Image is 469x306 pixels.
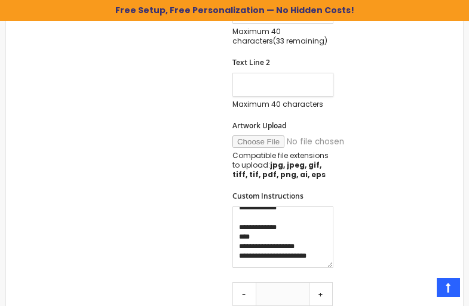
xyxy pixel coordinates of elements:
[232,282,256,306] a: -
[309,282,333,306] a: +
[273,36,327,46] span: (33 remaining)
[232,100,333,109] p: Maximum 40 characters
[437,278,460,297] a: Top
[232,120,286,131] span: Artwork Upload
[232,151,333,180] p: Compatible file extensions to upload:
[232,191,304,201] span: Custom Instructions
[232,57,270,67] span: Text Line 2
[232,27,333,46] p: Maximum 40 characters
[232,160,326,180] strong: jpg, jpeg, gif, tiff, tif, pdf, png, ai, eps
